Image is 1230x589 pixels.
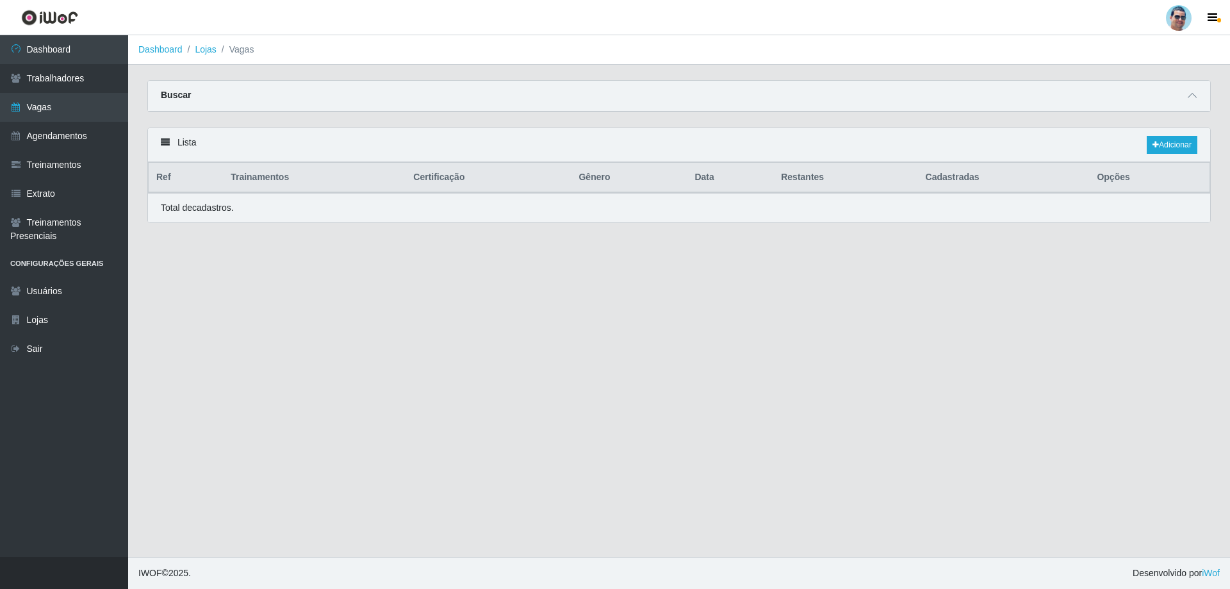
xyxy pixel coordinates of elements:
[128,35,1230,65] nav: breadcrumb
[217,43,254,56] li: Vagas
[138,44,183,54] a: Dashboard
[571,163,687,193] th: Gênero
[687,163,773,193] th: Data
[406,163,571,193] th: Certificação
[223,163,406,193] th: Trainamentos
[1089,163,1209,193] th: Opções
[1133,567,1220,580] span: Desenvolvido por
[138,567,191,580] span: © 2025 .
[195,44,216,54] a: Lojas
[149,163,224,193] th: Ref
[773,163,917,193] th: Restantes
[138,568,162,578] span: IWOF
[161,201,234,215] p: Total de cadastros.
[918,163,1090,193] th: Cadastradas
[21,10,78,26] img: CoreUI Logo
[1147,136,1197,154] a: Adicionar
[161,90,191,100] strong: Buscar
[1202,568,1220,578] a: iWof
[148,128,1210,162] div: Lista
